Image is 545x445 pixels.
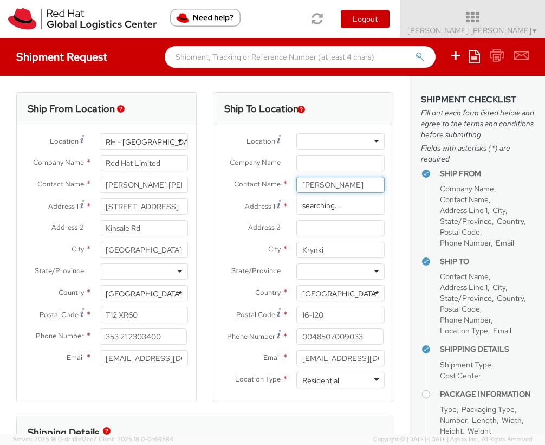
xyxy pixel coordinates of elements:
span: Address Line 1 [440,282,488,292]
h4: Shipping Details [440,345,534,353]
div: [GEOGRAPHIC_DATA] [302,288,379,299]
h4: Ship From [440,170,534,178]
span: State/Province [440,293,492,303]
span: Contact Name [440,195,489,204]
h4: Package Information [440,390,534,398]
div: searching... [297,197,384,214]
img: rh-logistics-00dfa346123c4ec078e1.svg [8,8,157,30]
span: Email [67,353,84,362]
span: Location [50,137,79,146]
span: Address 2 [51,223,84,232]
span: Email [263,353,281,362]
span: Company Name [230,158,281,167]
span: Location Type [440,326,488,336]
span: Postal Code [440,227,480,237]
span: Phone Number [227,332,275,341]
span: Company Name [33,158,84,167]
div: RH - [GEOGRAPHIC_DATA] [106,137,199,147]
h4: Ship To [440,257,534,266]
span: State/Province [440,216,492,226]
span: Email [493,326,511,336]
span: Address 1 [245,202,275,211]
span: Address Line 1 [440,205,488,215]
span: Client: 2025.18.0-0e69584 [99,435,173,443]
span: Fill out each form listed below and agree to the terms and conditions before submitting [421,107,534,140]
span: Number [440,415,467,425]
span: Location Type [235,375,281,384]
span: Postal Code [440,304,480,314]
button: Logout [341,10,390,28]
span: Country [59,288,84,297]
span: [PERSON_NAME] [PERSON_NAME] [407,25,538,35]
span: Packaging Type [462,404,515,414]
span: Location [246,137,275,146]
span: Company Name [440,184,494,194]
span: Height [440,426,463,436]
span: Fields with asterisks (*) are required [421,143,534,164]
span: Shipment Type [440,360,491,370]
span: Country [497,216,524,226]
span: Address 1 [48,202,79,211]
span: Server: 2025.18.0-daa1fe12ee7 [13,435,97,443]
span: Phone Number [440,315,491,325]
span: Type [440,404,457,414]
span: Contact Name [234,179,281,189]
span: Contact Name [37,179,84,189]
h3: Shipping Details [28,427,99,438]
span: Country [497,293,524,303]
span: State/Province [231,266,281,275]
button: Need help? [170,9,241,27]
span: ▼ [531,27,538,35]
span: Weight [468,426,491,436]
span: City [492,282,505,292]
span: City [72,244,84,254]
span: Cost Center [440,371,481,380]
h3: Ship To Location [224,104,299,114]
input: Shipment, Tracking or Reference Number (at least 4 chars) [165,46,436,68]
span: Width [502,415,522,425]
span: City [268,244,281,254]
span: Phone Number [440,238,491,248]
h4: Shipment Request [16,51,107,63]
span: Contact Name [440,272,489,281]
span: Copyright © [DATE]-[DATE] Agistix Inc., All Rights Reserved [373,435,532,444]
div: [GEOGRAPHIC_DATA] [106,288,182,299]
span: Country [255,288,281,297]
span: State/Province [35,266,84,275]
h3: Ship From Location [28,104,115,114]
h3: Shipment Checklist [421,95,534,105]
span: Postal Code [236,310,275,319]
span: Address 2 [248,223,281,232]
span: Email [496,238,514,248]
span: Length [472,415,497,425]
span: Phone Number [36,331,84,340]
span: City [492,205,505,215]
div: Residential [302,375,339,386]
span: Postal Code [40,310,79,319]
